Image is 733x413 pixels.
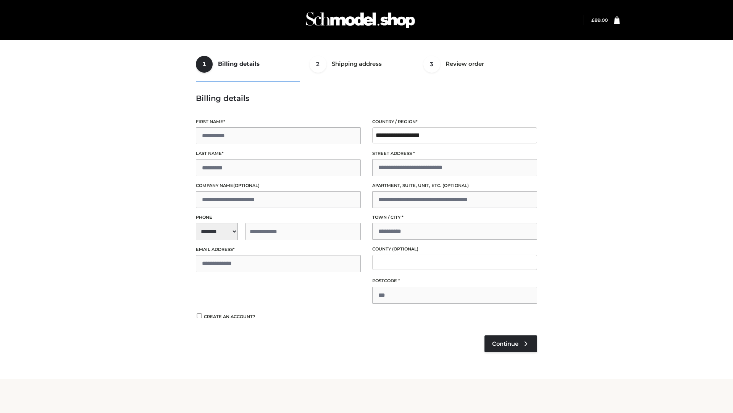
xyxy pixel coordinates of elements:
[196,313,203,318] input: Create an account?
[196,118,361,125] label: First name
[591,17,608,23] bdi: 89.00
[372,277,537,285] label: Postcode
[233,183,260,188] span: (optional)
[196,182,361,189] label: Company name
[591,17,594,23] span: £
[372,150,537,157] label: Street address
[372,246,537,253] label: County
[372,214,537,221] label: Town / City
[372,118,537,125] label: Country / Region
[196,246,361,253] label: Email address
[303,5,418,35] img: Schmodel Admin 964
[196,150,361,157] label: Last name
[484,335,537,352] a: Continue
[196,214,361,221] label: Phone
[204,314,255,319] span: Create an account?
[372,182,537,189] label: Apartment, suite, unit, etc.
[196,94,537,103] h3: Billing details
[392,246,418,252] span: (optional)
[492,340,518,347] span: Continue
[591,17,608,23] a: £89.00
[442,183,469,188] span: (optional)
